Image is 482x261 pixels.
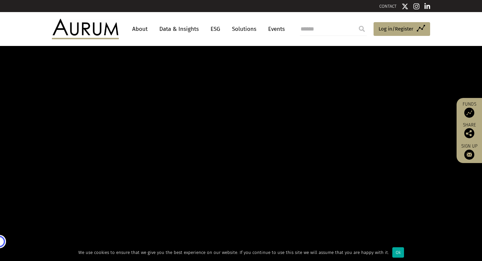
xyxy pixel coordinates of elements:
[392,247,404,258] div: Ok
[424,3,430,10] img: Linkedin icon
[156,23,202,35] a: Data & Insights
[379,4,397,9] a: CONTACT
[464,150,474,160] img: Sign up to our newsletter
[402,3,408,10] img: Twitter icon
[265,23,285,35] a: Events
[413,3,419,10] img: Instagram icon
[207,23,224,35] a: ESG
[229,23,260,35] a: Solutions
[129,23,151,35] a: About
[52,19,119,39] img: Aurum
[464,128,474,138] img: Share this post
[374,22,430,36] a: Log in/Register
[460,101,479,118] a: Funds
[355,22,369,36] input: Submit
[460,123,479,138] div: Share
[464,108,474,118] img: Access Funds
[460,143,479,160] a: Sign up
[379,25,413,33] span: Log in/Register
